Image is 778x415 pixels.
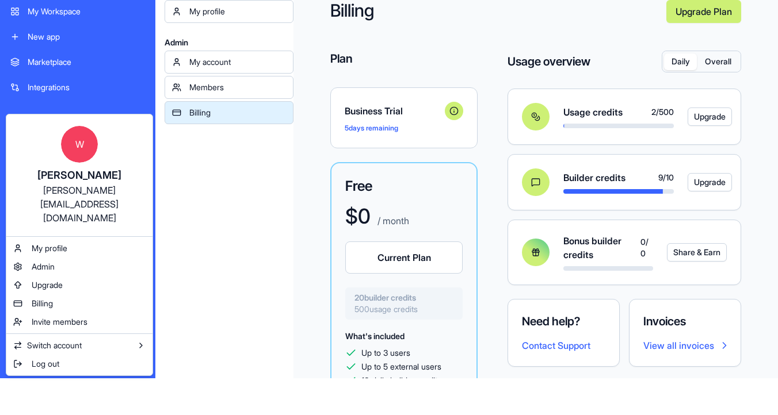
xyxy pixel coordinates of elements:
a: Upgrade [9,276,150,294]
a: My profile [9,239,150,258]
span: Billing [32,298,53,309]
span: Admin [32,261,55,272]
a: W[PERSON_NAME][PERSON_NAME][EMAIL_ADDRESS][DOMAIN_NAME] [9,117,150,234]
a: Invite members [9,313,150,331]
span: Recent [3,117,152,126]
div: [PERSON_NAME][EMAIL_ADDRESS][DOMAIN_NAME] [18,183,141,225]
span: W [61,126,98,163]
span: My profile [32,243,67,254]
a: Billing [9,294,150,313]
span: Log out [32,358,59,370]
span: Upgrade [32,279,63,291]
a: Admin [9,258,150,276]
span: Invite members [32,316,87,328]
div: [PERSON_NAME] [18,167,141,183]
span: Switch account [27,340,82,351]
